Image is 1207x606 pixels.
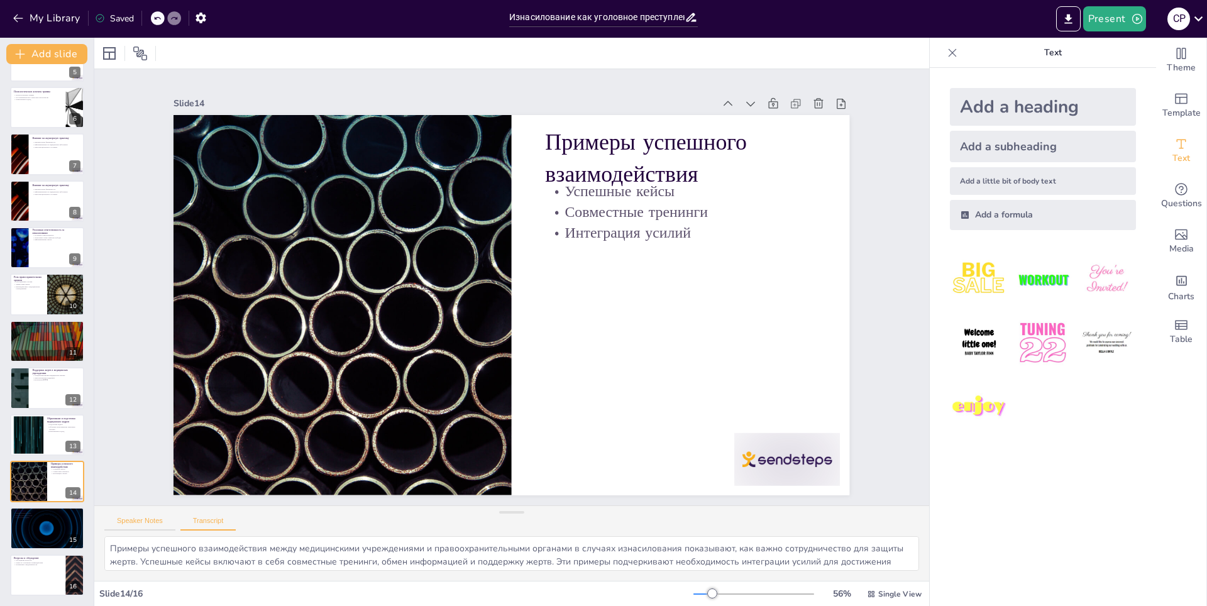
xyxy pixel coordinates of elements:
div: 13 [10,414,84,456]
p: Интеграция усилий [51,473,80,475]
img: 4.jpeg [950,314,1008,372]
div: 11 [10,321,84,362]
p: Психоэмоциональное состояние [32,193,80,196]
p: Нежелательная беременность [32,141,80,144]
p: Взаимодействие служб [14,514,80,517]
img: 7.jpeg [950,378,1008,436]
span: Theme [1167,61,1196,75]
div: 10 [10,273,84,315]
p: Психологические травмы [14,94,62,96]
p: Интеграция усилий [428,336,557,592]
div: Slide 14 / 16 [99,588,693,600]
p: Комплексный подход [47,430,80,432]
div: Add images, graphics, shapes or video [1156,219,1206,264]
span: Template [1162,106,1201,120]
p: Подготовка кадров [47,423,80,426]
p: Роль правоохранительных органов [14,275,43,282]
span: Media [1169,242,1194,256]
span: Table [1170,333,1193,346]
p: Соблюдение конфиденциальности [14,325,80,328]
div: 13 [65,441,80,452]
span: Charts [1168,290,1194,304]
button: Add slide [6,44,87,64]
div: 11 [65,347,80,358]
button: Speaker Notes [104,517,175,531]
div: 5 [69,67,80,78]
p: Обсуждение вопросов [14,559,62,561]
p: Уголовная ответственность [32,234,80,236]
p: Влияние на акушерскую практику [32,136,80,140]
div: 7 [10,133,84,175]
div: 12 [65,394,80,405]
div: 9 [10,227,84,268]
div: Saved [95,13,134,25]
p: Обучение этическим нормам [14,330,80,333]
div: Add a table [1156,309,1206,355]
div: Add a heading [950,88,1136,126]
p: Информированность медицинских работников [32,144,80,146]
p: Чуткость к жертвам [14,328,80,330]
div: 15 [65,534,80,546]
img: 3.jpeg [1077,250,1136,309]
p: Совместные тренинги [448,344,576,600]
p: Комплексный подход [14,99,62,101]
p: Информированность медицинских работников [32,190,80,193]
button: С Р [1167,6,1190,31]
div: 8 [10,180,84,222]
p: Подготовка кадров [14,517,80,519]
p: Взаимодействие с медицинскими учреждениями [14,285,43,290]
div: Slide 14 [592,51,822,549]
div: 56 % [827,588,857,600]
div: 15 [10,507,84,549]
input: Insert title [509,8,685,26]
div: 6 [10,87,84,128]
p: Образование и подготовка медицинских кадров [47,417,80,424]
div: Add ready made slides [1156,83,1206,128]
p: Заключение [14,509,80,513]
div: С Р [1167,8,1190,30]
p: Этические аспекты в медицине [14,322,80,326]
div: Get real-time input from your audience [1156,174,1206,219]
p: Психологические аспекты травмы [14,90,62,94]
p: Text [962,38,1144,68]
p: Посттравматическое стрессовое расстройство [14,96,62,99]
p: Психологическая поддержка [32,377,80,379]
textarea: Примеры успешного взаимодействия между медицинскими учреждениями и правоохранительными органами в... [104,536,919,571]
img: 5.jpeg [1013,314,1072,372]
button: Export to PowerPoint [1056,6,1081,31]
div: Add a formula [950,200,1136,230]
p: Расследование случаев [14,280,43,283]
p: Повышение осведомленности [14,563,62,566]
p: Длительные сроки лишения свободы [32,236,80,239]
div: Layout [99,43,119,63]
button: My Library [9,8,85,28]
img: 6.jpeg [1077,314,1136,372]
p: Вопросы и обсуждение [14,556,62,559]
p: Комплексный подход [14,512,80,515]
p: Информирование жертв [32,239,80,241]
p: Влияние на акушерскую практику [32,183,80,187]
div: 10 [65,300,80,312]
p: Совместные тренинги [51,470,80,473]
div: Add charts and graphs [1156,264,1206,309]
p: Поддержка жертв в медицинских учреждениях [32,368,80,375]
div: 16 [10,554,84,596]
p: Психоэмоциональное состояние [32,146,80,148]
div: 14 [65,487,80,499]
img: 2.jpeg [1013,250,1072,309]
div: 8 [69,207,80,218]
button: Transcript [180,517,236,531]
p: Примеры успешного взаимодействия [51,462,80,469]
div: 9 [69,253,80,265]
img: 1.jpeg [950,250,1008,309]
p: Защита прав жертв [14,283,43,285]
div: 12 [10,367,84,409]
div: Add a little bit of body text [950,167,1136,195]
button: Present [1083,6,1146,31]
span: Single View [878,589,922,599]
span: Position [133,46,148,61]
div: 16 [65,581,80,592]
div: 14 [10,461,84,502]
div: 6 [69,113,80,124]
div: Add a subheading [950,131,1136,162]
